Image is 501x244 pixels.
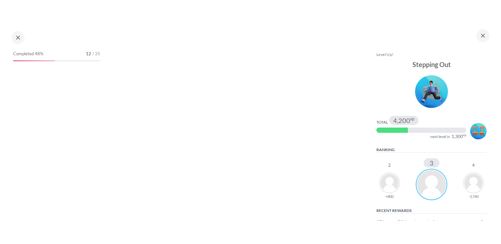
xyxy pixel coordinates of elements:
[388,163,391,167] div: 2
[393,117,414,124] div: 4,200
[410,117,414,120] span: xp
[470,123,487,139] img: Level #4
[376,208,487,214] h5: Recent rewards
[376,219,382,225] span: 60
[86,51,91,57] span: 12
[379,172,400,193] img: Wai Leong Wong
[469,195,478,198] div: -3,740
[376,120,388,125] div: Total
[393,117,410,124] span: 4,200
[398,219,470,225] td: Sticky note created
[472,163,475,167] div: 4
[470,219,487,225] td: Friday, 19 September 2025, 12:48 PM
[463,172,484,193] img: Yoke Ching Putt
[451,134,463,139] span: 1,300
[416,169,447,200] img: Su San Kok
[376,73,487,108] div: Level #3
[463,134,466,136] span: xp
[92,51,100,57] span: / 25
[376,147,487,153] h5: Ranking
[424,158,439,167] div: 3
[430,134,450,139] div: next level in
[13,51,43,57] span: Completed 48%
[382,220,385,222] span: xp
[386,195,393,198] div: +800
[415,75,448,108] img: Level #3
[376,60,487,69] div: Stepping Out
[470,122,487,139] div: Level #4
[376,52,487,57] h5: Level Up!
